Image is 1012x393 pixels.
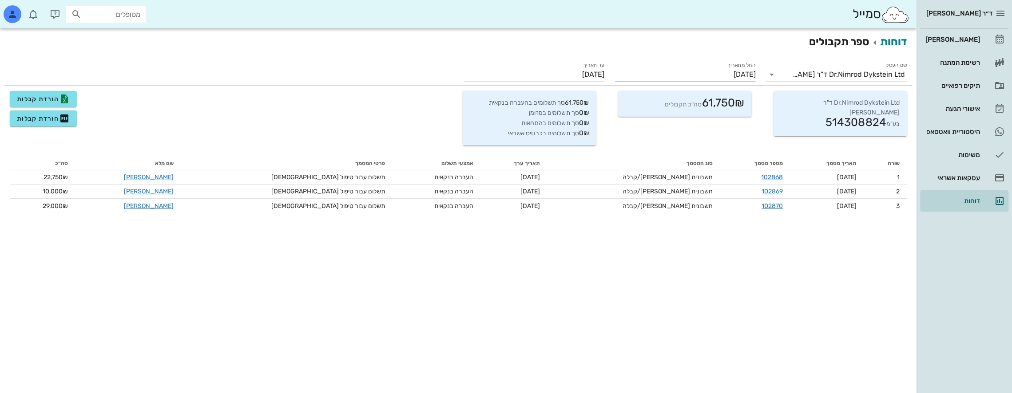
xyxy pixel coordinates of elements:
td: תשלום עבור טיפול [DEMOGRAPHIC_DATA] [181,185,392,199]
a: משימות [920,144,1008,165]
a: 102868 [761,173,783,181]
span: תג [26,7,32,12]
span: [DATE] [520,188,540,195]
span: אמצעי תשלום [441,160,473,166]
th: תאריך מסמך [790,156,863,170]
th: סה״כ [10,156,75,170]
a: [PERSON_NAME] [124,173,174,181]
span: פרטי המסמך [355,160,385,166]
a: [PERSON_NAME] [920,29,1008,50]
button: הורדת קבלות [10,110,77,126]
span: [DATE] [837,173,856,181]
span: 61,750₪ [565,99,589,106]
a: דוחות [880,35,907,48]
span: סה״כ [55,160,68,166]
div: תיקים רפואיים [924,82,980,89]
div: היסטוריית וואטסאפ [924,128,980,135]
button: הורדת קבלות [10,91,77,107]
span: העברה בנקאית [434,173,473,181]
td: תשלום עבור טיפול [DEMOGRAPHIC_DATA] [181,199,392,213]
span: 514308824 [825,116,886,129]
th: אמצעי תשלום [392,156,480,170]
a: תיקים רפואיים [920,75,1008,96]
span: 29,000₪ [43,202,68,210]
span: הורדת קבלות [17,113,70,124]
span: סה״כ תקבולים [665,101,744,108]
th: תאריך ערך [480,156,547,170]
a: רשימת המתנה [920,52,1008,73]
a: אישורי הגעה [920,98,1008,119]
th: סוג המסמך [547,156,719,170]
th: שם מלא [75,156,181,170]
span: חשבונית [PERSON_NAME]/קבלה [623,173,713,181]
td: תשלום עבור טיפול [DEMOGRAPHIC_DATA] [181,170,392,185]
a: 102870 [762,202,783,210]
label: עד תאריך [583,62,604,69]
a: היסטוריית וואטסאפ [920,121,1008,142]
label: שם העסק [885,62,907,69]
span: 0₪ [579,109,589,117]
span: העברה בנקאית [434,202,473,210]
a: דוחות [920,190,1008,212]
div: סך תשלומים בהעברה בנקאית סך תשלומים במזומן סך תשלומים בהמחאות סך תשלומים בכרטיס אשראי [463,91,596,145]
span: 2 [896,188,900,195]
a: 102869 [762,188,783,195]
div: [PERSON_NAME] [924,36,980,43]
img: SmileCloud logo [881,6,909,24]
span: הורדת קבלות [17,94,70,104]
a: [PERSON_NAME] [124,188,174,195]
span: סוג המסמך [687,160,713,166]
div: Dr.Nimrod Dykstein Ltd ד"ר [PERSON_NAME] בע"מ [774,91,907,136]
div: Dr.Nimrod Dykstein Ltd ד"ר [PERSON_NAME] בע"מ [790,71,905,79]
th: מספר מסמך [720,156,790,170]
th: פרטי המסמך [181,156,392,170]
div: דוחות [924,197,980,204]
div: אישורי הגעה [924,105,980,112]
div: שם העסקDr.Nimrod Dykstein Ltd ד"ר [PERSON_NAME] בע"מ [766,67,907,82]
span: שם מלא [155,160,174,166]
span: תאריך ערך [514,160,540,166]
span: 0₪ [579,129,589,137]
span: 61,750₪ [702,96,744,109]
span: מספר מסמך [754,160,783,166]
a: [PERSON_NAME] [124,202,174,210]
div: רשימת המתנה [924,59,980,66]
span: [DATE] [520,202,540,210]
span: 1 [897,173,900,181]
span: שורה [888,160,900,166]
span: 0₪ [579,119,589,127]
div: סמייל [852,5,909,24]
span: 10,000₪ [43,188,68,195]
span: תאריך מסמך [826,160,856,166]
label: החל מתאריך [727,62,755,69]
span: 3 [896,202,900,210]
span: העברה בנקאית [434,188,473,195]
div: משימות [924,151,980,158]
span: חשבונית [PERSON_NAME]/קבלה [623,202,713,210]
span: חשבונית [PERSON_NAME]/קבלה [623,188,713,195]
h2: ספר תקבולים [10,34,907,50]
span: [DATE] [837,202,856,210]
span: [DATE] [520,173,540,181]
span: 22,750₪ [44,173,68,181]
span: [DATE] [837,188,856,195]
div: עסקאות אשראי [924,174,980,181]
span: ד״ר [PERSON_NAME] [926,9,992,17]
a: עסקאות אשראי [920,167,1008,189]
th: שורה [863,156,907,170]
